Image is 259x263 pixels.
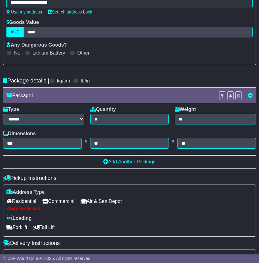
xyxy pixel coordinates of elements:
a: Use my address [6,10,42,14]
a: Search address book [48,10,92,14]
label: Weight [175,106,196,112]
label: Loading [6,215,32,221]
a: Remove this item [248,93,253,98]
label: Other [77,50,90,56]
label: kg/cm [57,78,70,84]
h4: Package details | [3,78,49,84]
div: Please provide value [6,206,253,211]
span: x [169,138,177,144]
label: Quantity [90,106,116,112]
span: Forklift [6,223,27,232]
span: Tail Lift [33,223,55,232]
label: Dimensions [3,131,36,136]
label: Goods Value [6,19,39,25]
label: AUD [6,27,24,37]
label: Any Dangerous Goods? [6,42,67,48]
span: Commercial [42,196,74,206]
label: Type [3,106,19,112]
h4: Pickup Instructions [3,175,256,181]
a: Add Another Package [103,159,156,164]
div: Package [3,93,216,98]
h4: Delivery Instructions [3,240,256,246]
label: No [14,50,20,56]
span: 1 [31,93,34,98]
span: Air & Sea Depot [81,196,122,206]
label: Lithium Battery [32,50,65,56]
span: © One World Courier 2025. All rights reserved. [3,256,92,261]
label: Address Type [6,189,45,195]
span: x [82,138,90,144]
span: Residential [6,196,36,206]
label: lb/in [81,78,90,84]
